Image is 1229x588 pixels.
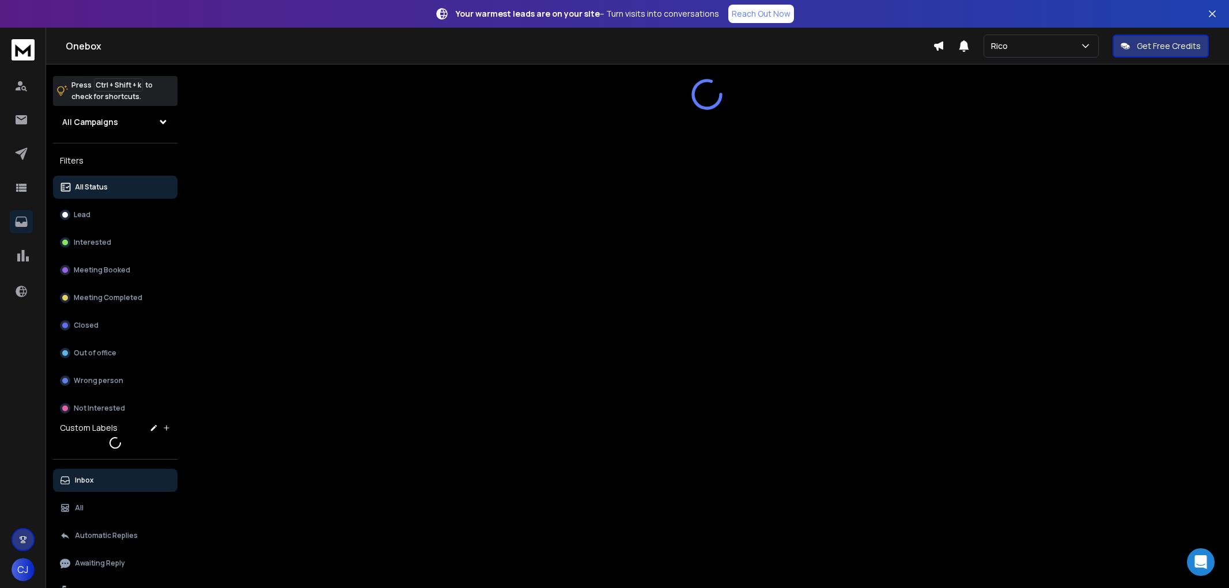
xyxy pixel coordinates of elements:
img: logo [12,39,35,60]
p: Rico [991,40,1012,52]
button: Meeting Booked [53,259,177,282]
p: Automatic Replies [75,531,138,540]
strong: Your warmest leads are on your site [456,8,600,19]
p: Meeting Booked [74,265,130,275]
button: Lead [53,203,177,226]
p: Meeting Completed [74,293,142,302]
a: Reach Out Now [728,5,794,23]
p: – Turn visits into conversations [456,8,719,20]
button: Closed [53,314,177,337]
span: Ctrl + Shift + k [94,78,143,92]
button: CJ [12,558,35,581]
button: Awaiting Reply [53,552,177,575]
p: Wrong person [74,376,123,385]
p: Closed [74,321,99,330]
button: Wrong person [53,369,177,392]
p: Interested [74,238,111,247]
p: Press to check for shortcuts. [71,79,153,103]
button: Automatic Replies [53,524,177,547]
button: Not Interested [53,397,177,420]
h3: Filters [53,153,177,169]
h3: Custom Labels [60,422,118,434]
button: Out of office [53,342,177,365]
button: All [53,496,177,519]
p: Inbox [75,476,94,485]
h1: Onebox [66,39,933,53]
h1: All Campaigns [62,116,118,128]
button: Get Free Credits [1113,35,1209,58]
p: All [75,503,84,513]
button: All Campaigns [53,111,177,134]
p: Get Free Credits [1137,40,1201,52]
p: Lead [74,210,90,219]
button: All Status [53,176,177,199]
button: Inbox [53,469,177,492]
button: Interested [53,231,177,254]
div: Open Intercom Messenger [1187,548,1215,576]
p: Awaiting Reply [75,559,125,568]
p: Out of office [74,348,116,358]
p: Reach Out Now [732,8,791,20]
p: Not Interested [74,404,125,413]
button: Meeting Completed [53,286,177,309]
p: All Status [75,183,108,192]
